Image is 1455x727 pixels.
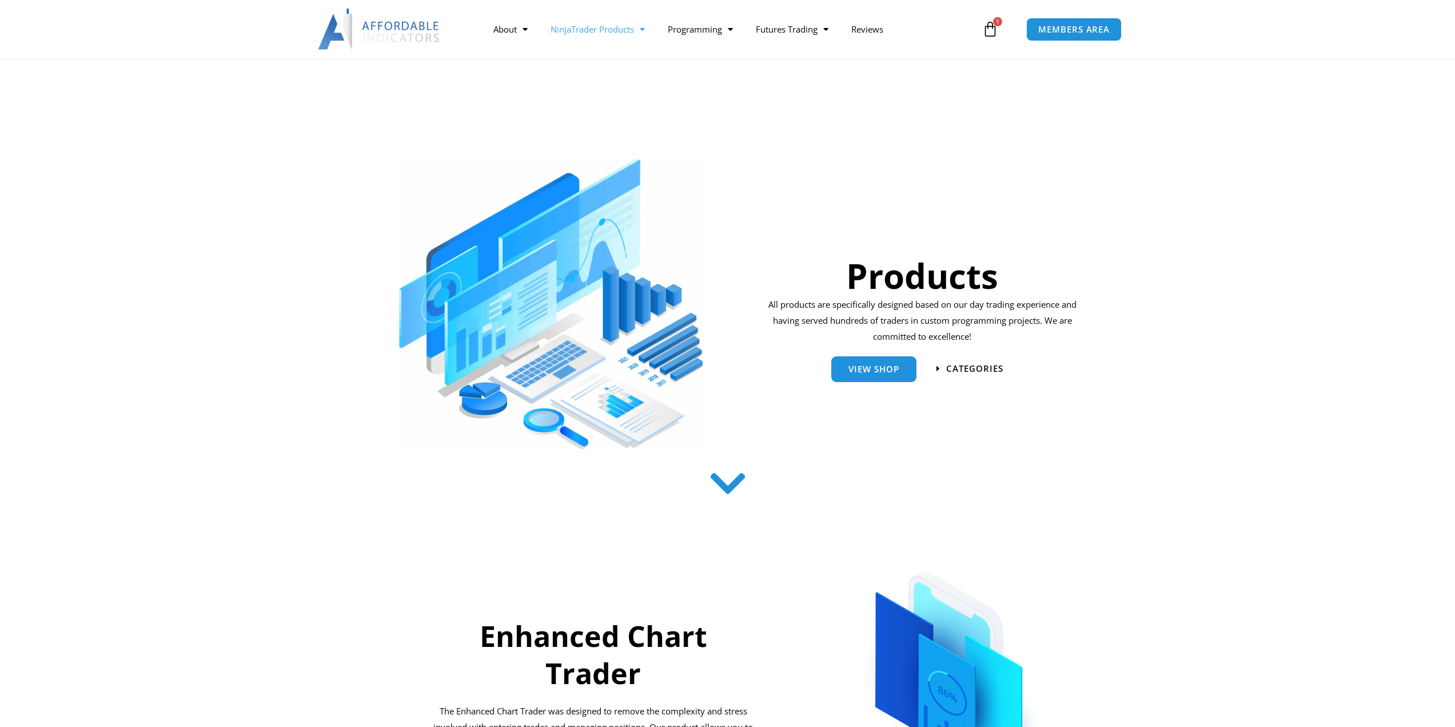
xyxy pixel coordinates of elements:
[744,16,840,42] a: Futures Trading
[399,159,703,449] img: ProductsSection scaled | Affordable Indicators – NinjaTrader
[656,16,744,42] a: Programming
[1038,25,1110,34] span: MEMBERS AREA
[482,16,539,42] a: About
[946,364,1003,373] span: categories
[848,365,899,374] span: View Shop
[539,16,656,42] a: NinjaTrader Products
[432,618,755,692] h2: Enhanced Chart Trader
[482,16,979,42] nav: Menu
[764,252,1081,300] h1: Products
[965,13,1015,46] a: 1
[993,17,1002,26] span: 1
[318,9,441,50] img: LogoAI | Affordable Indicators – NinjaTrader
[831,356,916,382] a: View Shop
[840,16,895,42] a: Reviews
[936,364,1003,373] a: categories
[1026,18,1122,41] a: MEMBERS AREA
[764,297,1081,345] p: All products are specifically designed based on our day trading experience and having served hund...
